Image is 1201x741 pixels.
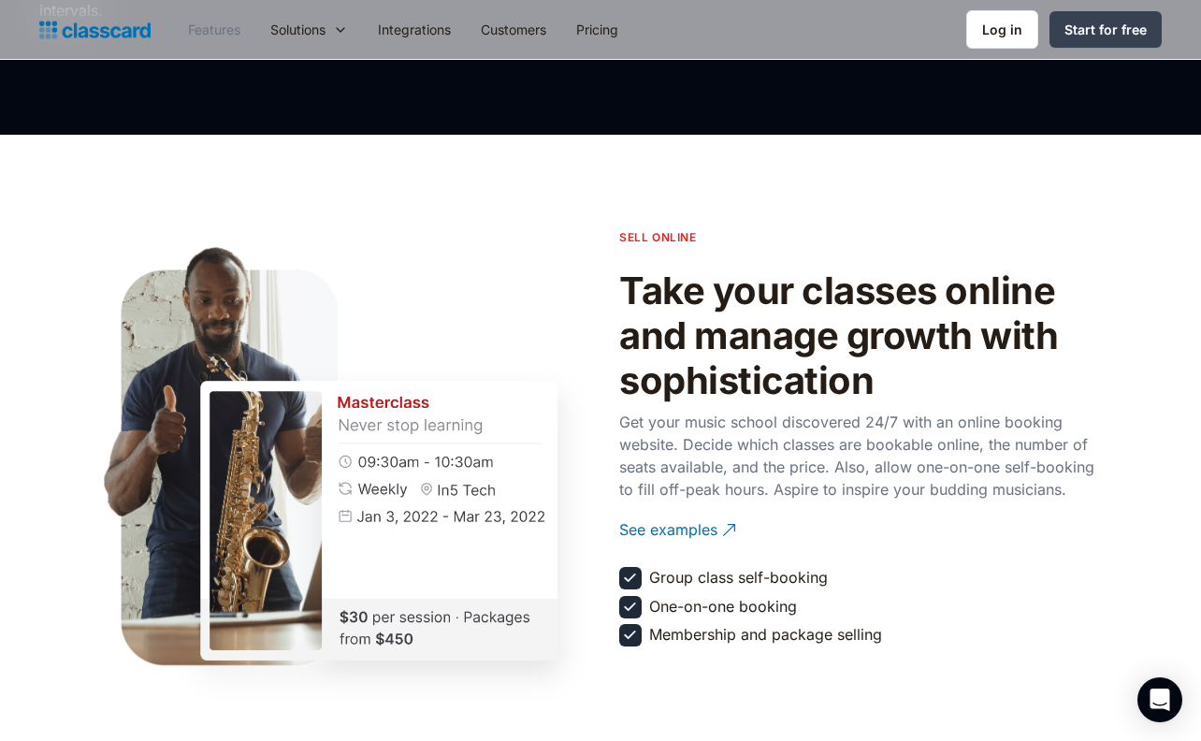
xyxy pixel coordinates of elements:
[966,10,1038,49] a: Log in
[1049,11,1162,48] a: Start for free
[363,8,466,51] a: Integrations
[619,504,1106,556] a: See examples
[1137,677,1182,722] div: Open Intercom Messenger
[39,17,151,43] a: home
[649,567,828,588] div: Group class self-booking
[649,624,882,645] div: Membership and package selling
[255,8,363,51] div: Solutions
[154,334,603,707] img: Class Summary
[173,8,255,51] a: Features
[619,269,1106,403] h2: Take your classes online and manage growth with sophistication
[466,8,561,51] a: Customers
[561,8,633,51] a: Pricing
[982,20,1022,39] div: Log in
[619,504,717,541] div: See examples
[619,228,697,246] p: sell online
[619,411,1106,501] p: Get your music school discovered 24/7 with an online booking website. Decide which classes are bo...
[649,596,797,617] div: One-on-one booking
[1064,20,1147,39] div: Start for free
[270,20,326,39] div: Solutions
